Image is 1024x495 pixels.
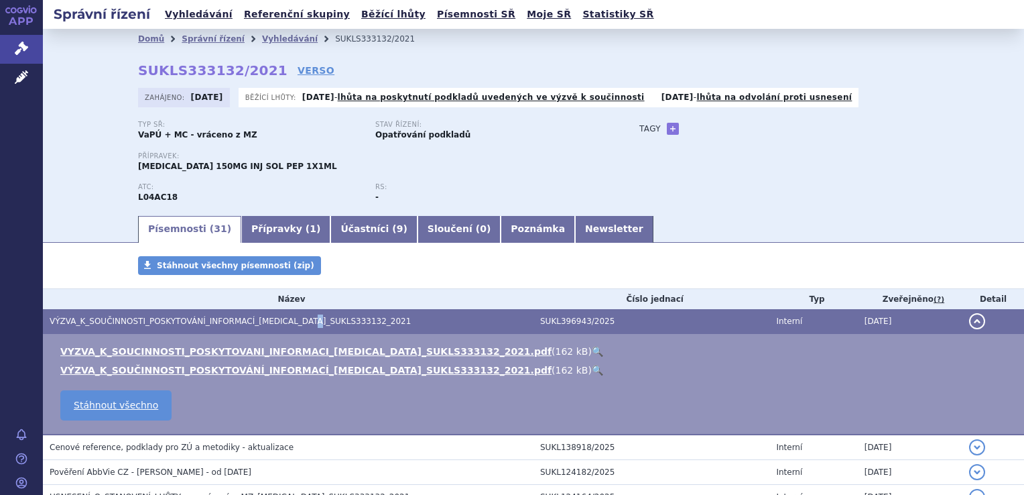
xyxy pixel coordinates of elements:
[592,365,603,376] a: 🔍
[962,289,1024,309] th: Detail
[375,183,599,191] p: RS:
[375,192,379,202] strong: -
[969,439,985,455] button: detail
[241,216,330,243] a: Přípravky (1)
[50,443,294,452] span: Cenové reference, podklady pro ZÚ a metodiky - aktualizace
[480,223,487,234] span: 0
[592,346,603,357] a: 🔍
[397,223,403,234] span: 9
[214,223,227,234] span: 31
[433,5,519,23] a: Písemnosti SŘ
[696,93,852,102] a: lhůta na odvolání proti usnesení
[138,62,287,78] strong: SUKLS333132/2021
[138,183,362,191] p: ATC:
[43,5,161,23] h2: Správní řízení
[145,92,187,103] span: Zahájeno:
[240,5,354,23] a: Referenční skupiny
[357,5,430,23] a: Běžící lhůty
[138,256,321,275] a: Stáhnout všechny písemnosti (zip)
[375,130,470,140] strong: Opatřování podkladů
[60,345,1011,358] li: ( )
[769,289,857,309] th: Typ
[335,29,432,49] li: SUKLS333132/2021
[661,92,852,103] p: -
[556,365,588,376] span: 162 kB
[138,216,241,243] a: Písemnosti (31)
[310,223,316,234] span: 1
[533,435,769,460] td: SUKL138918/2025
[556,346,588,357] span: 162 kB
[533,289,769,309] th: Číslo jednací
[138,192,178,202] strong: RISANKIZUMAB
[330,216,417,243] a: Účastníci (9)
[934,295,944,305] abbr: (?)
[138,121,362,129] p: Typ SŘ:
[969,464,985,480] button: detail
[60,364,1011,377] li: ( )
[501,216,575,243] a: Poznámka
[776,317,802,326] span: Interní
[667,123,679,135] a: +
[298,64,334,77] a: VERSO
[182,34,245,44] a: Správní řízení
[302,93,334,102] strong: [DATE]
[138,34,164,44] a: Domů
[60,346,552,357] a: VYZVA_K_SOUCINNOSTI_POSKYTOVANI_INFORMACI_[MEDICAL_DATA]_SUKLS333132_2021.pdf
[245,92,299,103] span: Běžící lhůty:
[262,34,318,44] a: Vyhledávání
[375,121,599,129] p: Stav řízení:
[60,365,552,376] a: VÝZVA_K_SOUČINNOSTI_POSKYTOVÁNÍ_INFORMACÍ_[MEDICAL_DATA]_SUKLS333132_2021.pdf
[969,313,985,329] button: detail
[578,5,657,23] a: Statistiky SŘ
[639,121,661,137] h3: Tagy
[50,317,411,326] span: VÝZVA_K_SOUČINNOSTI_POSKYTOVÁNÍ_INFORMACÍ_SKYRIZI_SUKLS333132_2021
[338,93,645,102] a: lhůta na poskytnutí podkladů uvedených ve výzvě k součinnosti
[43,289,533,309] th: Název
[523,5,575,23] a: Moje SŘ
[138,152,613,160] p: Přípravek:
[138,130,257,140] strong: VaPÚ + MC - vráceno z MZ
[157,261,314,270] span: Stáhnout všechny písemnosti (zip)
[191,93,223,102] strong: [DATE]
[418,216,501,243] a: Sloučení (0)
[575,216,653,243] a: Newsletter
[138,162,337,171] span: [MEDICAL_DATA] 150MG INJ SOL PEP 1X1ML
[661,93,694,102] strong: [DATE]
[50,467,251,477] span: Pověření AbbVie CZ - Purkertová - od 28.07.2024
[533,460,769,485] td: SUKL124182/2025
[60,390,172,421] a: Stáhnout všechno
[161,5,237,23] a: Vyhledávání
[858,435,962,460] td: [DATE]
[858,460,962,485] td: [DATE]
[858,309,962,334] td: [DATE]
[776,443,802,452] span: Interní
[776,467,802,477] span: Interní
[858,289,962,309] th: Zveřejněno
[302,92,645,103] p: -
[533,309,769,334] td: SUKL396943/2025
